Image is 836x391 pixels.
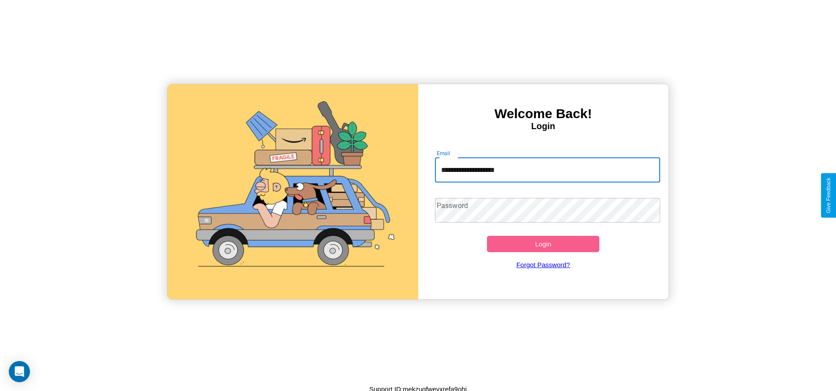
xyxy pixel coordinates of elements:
[437,149,450,157] label: Email
[418,121,669,131] h4: Login
[418,106,669,121] h3: Welcome Back!
[487,236,600,252] button: Login
[431,252,656,277] a: Forgot Password?
[825,178,832,213] div: Give Feedback
[167,84,418,299] img: gif
[9,361,30,382] div: Open Intercom Messenger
